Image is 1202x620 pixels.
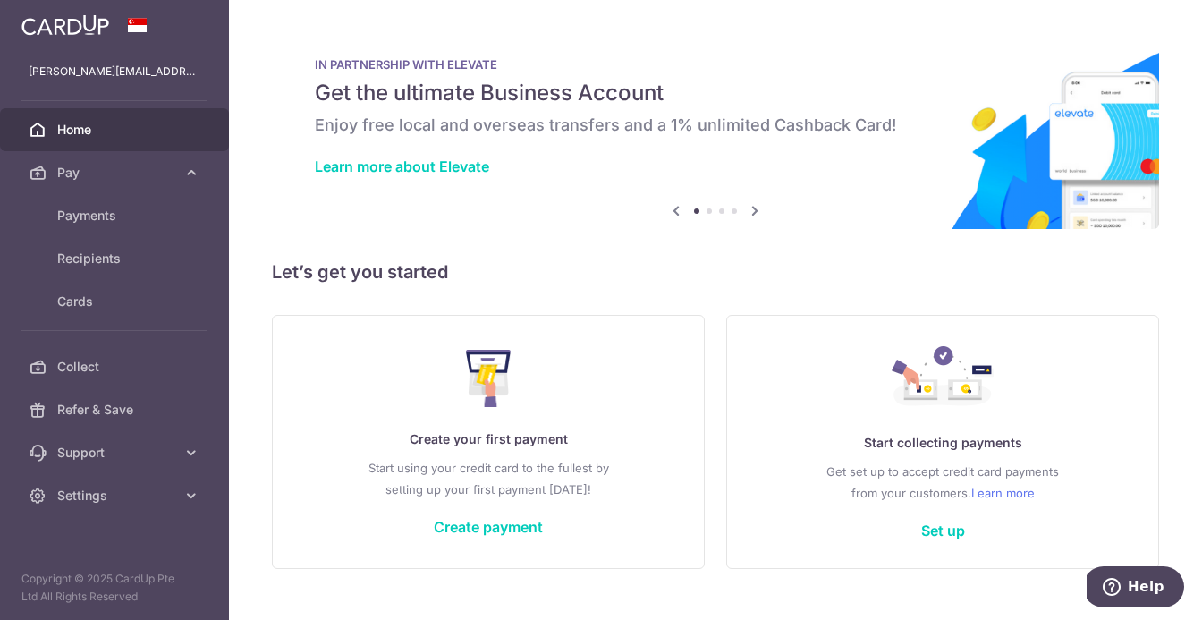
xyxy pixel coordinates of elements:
p: Start using your credit card to the fullest by setting up your first payment [DATE]! [309,457,668,500]
a: Create payment [434,518,543,536]
span: Pay [57,164,175,182]
span: Recipients [57,250,175,268]
p: Get set up to accept credit card payments from your customers. [763,461,1122,504]
img: Make Payment [466,350,512,407]
iframe: Opens a widget where you can find more information [1087,566,1184,611]
a: Set up [921,522,965,539]
p: [PERSON_NAME][EMAIL_ADDRESS][DOMAIN_NAME] [29,63,200,81]
span: Support [57,444,175,462]
p: Create your first payment [309,429,668,450]
p: Start collecting payments [763,432,1122,454]
p: IN PARTNERSHIP WITH ELEVATE [315,57,1116,72]
span: Collect [57,358,175,376]
span: Settings [57,487,175,505]
a: Learn more about Elevate [315,157,489,175]
h6: Enjoy free local and overseas transfers and a 1% unlimited Cashback Card! [315,115,1116,136]
h5: Get the ultimate Business Account [315,79,1116,107]
a: Learn more [971,482,1035,504]
img: Renovation banner [272,29,1159,229]
span: Cards [57,293,175,310]
span: Home [57,121,175,139]
img: Collect Payment [892,346,994,411]
h5: Let’s get you started [272,258,1159,286]
span: Payments [57,207,175,225]
img: CardUp [21,14,109,36]
span: Refer & Save [57,401,175,419]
